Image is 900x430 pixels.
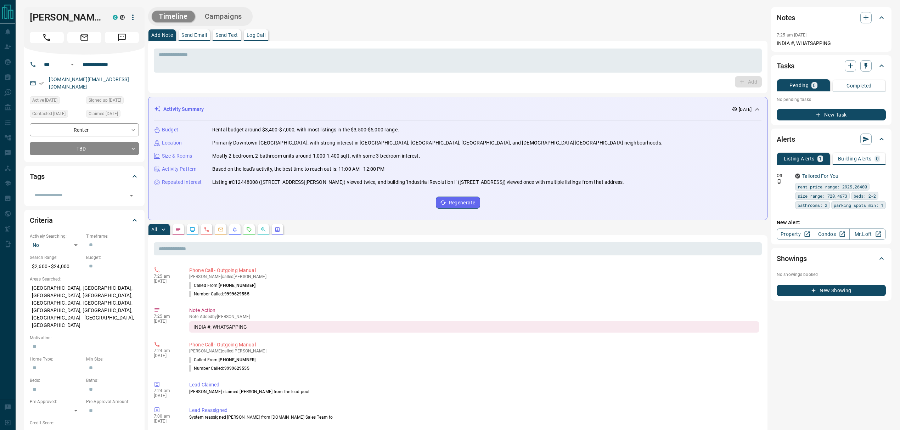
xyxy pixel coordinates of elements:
span: Call [30,32,64,43]
p: [PERSON_NAME] called [PERSON_NAME] [189,349,759,353]
p: [PERSON_NAME] called [PERSON_NAME] [189,274,759,279]
p: Log Call [247,33,265,38]
p: System reassigned [PERSON_NAME] from [DOMAIN_NAME] Sales Team to [189,414,759,420]
p: [DATE] [154,353,179,358]
p: [PERSON_NAME] claimed [PERSON_NAME] from the lead pool [189,389,759,395]
p: Phone Call - Outgoing Manual [189,267,759,274]
p: Credit Score: [30,420,139,426]
p: [DATE] [154,319,179,324]
svg: Opportunities [260,227,266,232]
span: parking spots min: 1 [834,202,883,209]
svg: Notes [175,227,181,232]
p: Min Size: [86,356,139,362]
p: Pending [789,83,809,88]
svg: Agent Actions [275,227,280,232]
p: Home Type: [30,356,83,362]
p: Location [162,139,182,147]
p: Areas Searched: [30,276,139,282]
span: Message [105,32,139,43]
p: Listing #C12448008 ([STREET_ADDRESS][PERSON_NAME]) viewed twice, and building 'Industrial Revolut... [212,179,624,186]
p: [DATE] [154,419,179,424]
div: TBD [30,142,139,155]
p: 7:24 am [154,348,179,353]
div: Notes [777,9,886,26]
div: Activity Summary[DATE] [154,103,761,116]
p: Number Called: [189,291,249,297]
div: Fri Jul 18 2025 [86,96,139,106]
div: No [30,239,83,251]
p: Pre-Approval Amount: [86,398,139,405]
p: New Alert: [777,219,886,226]
svg: Push Notification Only [777,179,782,184]
p: 7:25 am [DATE] [777,33,807,38]
span: [PHONE_NUMBER] [219,357,255,362]
div: mrloft.ca [120,15,125,20]
svg: Emails [218,227,224,232]
button: Regenerate [436,197,480,209]
p: Baths: [86,377,139,384]
button: Timeline [152,11,195,22]
div: Renter [30,123,139,136]
span: Claimed [DATE] [89,110,118,117]
p: [DATE] [154,393,179,398]
button: New Task [777,109,886,120]
h2: Alerts [777,134,795,145]
p: 0 [876,156,879,161]
p: Activity Summary [163,106,204,113]
p: Mostly 2-bedroom, 2-bathroom units around 1,000-1,400 sqft, with some 3-bedroom interest. [212,152,420,160]
button: Open [126,191,136,200]
div: INDIA #, WHATSAPPING [189,321,759,333]
h1: [PERSON_NAME] [30,12,102,23]
a: Mr.Loft [849,228,886,240]
span: bathrooms: 2 [798,202,827,209]
p: 7:24 am [154,388,179,393]
p: Completed [846,83,872,88]
p: Size & Rooms [162,152,192,160]
button: New Showing [777,285,886,296]
a: Condos [813,228,849,240]
svg: Calls [204,227,209,232]
h2: Notes [777,12,795,23]
span: beds: 2-2 [854,192,876,199]
div: Fri Oct 10 2025 [30,96,83,106]
a: Property [777,228,813,240]
span: size range: 720,4673 [798,192,847,199]
p: Called From: [189,282,255,289]
p: Off [777,172,791,179]
p: Activity Pattern [162,165,197,173]
span: rent price range: 2925,26400 [798,183,867,190]
p: Motivation: [30,335,139,341]
p: No showings booked [777,271,886,278]
span: Signed up [DATE] [89,97,121,104]
p: Called From: [189,357,255,363]
svg: Listing Alerts [232,227,238,232]
span: Contacted [DATE] [32,110,66,117]
svg: Lead Browsing Activity [190,227,195,232]
div: Tasks [777,57,886,74]
h2: Tags [30,171,44,182]
p: [DATE] [739,106,752,113]
div: Alerts [777,131,886,148]
span: Active [DATE] [32,97,57,104]
p: Phone Call - Outgoing Manual [189,341,759,349]
p: All [151,227,157,232]
p: Lead Reassigned [189,407,759,414]
p: Budget: [86,254,139,261]
svg: Requests [246,227,252,232]
p: Budget [162,126,178,134]
div: mrloft.ca [795,174,800,179]
p: 0 [813,83,816,88]
p: 7:00 am [154,414,179,419]
p: [DATE] [154,279,179,284]
p: Repeated Interest [162,179,202,186]
button: Campaigns [198,11,249,22]
button: Open [68,60,77,69]
p: Primarily Downtown [GEOGRAPHIC_DATA], with strong interest in [GEOGRAPHIC_DATA], [GEOGRAPHIC_DATA... [212,139,663,147]
p: 7:25 am [154,314,179,319]
span: 9999629555 [224,366,249,371]
p: Search Range: [30,254,83,261]
p: Rental budget around $3,400-$7,000, with most listings in the $3,500-$5,000 range. [212,126,399,134]
p: Lead Claimed [189,381,759,389]
p: Pre-Approved: [30,398,83,405]
div: Tags [30,168,139,185]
